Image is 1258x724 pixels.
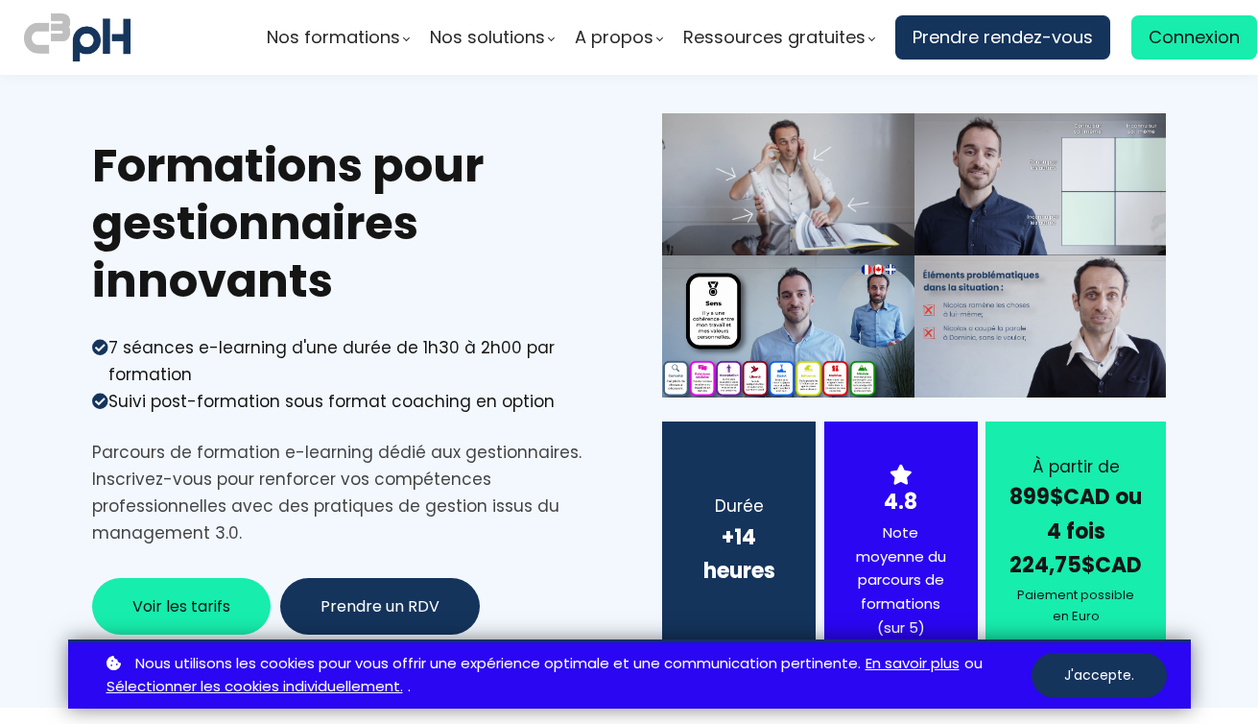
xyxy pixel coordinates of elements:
div: Suivi post-formation sous format coaching en option [108,388,555,415]
b: +14 heures [703,522,775,586]
strong: 4.8 [884,487,917,517]
span: Voir les tarifs [132,594,230,618]
div: Parcours de formation e-learning dédié aux gestionnaires. Inscrivez-vous pour renforcer vos compé... [92,439,597,546]
span: Nos formations [267,23,400,52]
span: Nos solutions [430,23,545,52]
span: Nous utilisons les cookies pour vous offrir une expérience optimale et une communication pertinente. [135,652,861,676]
a: En savoir plus [866,652,960,676]
a: Connexion [1131,15,1257,60]
a: Prendre rendez-vous [895,15,1110,60]
span: Connexion [1149,23,1240,52]
div: 7 séances e-learning d'une durée de 1h30 à 2h00 par formation [108,334,597,388]
h1: Formations pour gestionnaires innovants [92,137,597,310]
img: logo C3PH [24,10,131,65]
div: Note moyenne du parcours de formations (sur 5) [848,521,954,640]
strong: 899$CAD ou 4 fois 224,75$CAD [1009,482,1142,579]
button: J'accepte. [1032,653,1167,698]
div: À partir de [1009,453,1142,480]
span: Prendre un RDV [320,594,439,618]
span: A propos [575,23,653,52]
p: ou . [102,652,1032,700]
a: Sélectionner les cookies individuellement. [107,675,403,699]
span: Ressources gratuites [683,23,866,52]
span: Prendre rendez-vous [913,23,1093,52]
button: Voir les tarifs [92,578,271,635]
div: Durée [686,493,792,519]
div: Paiement possible en Euro [1009,585,1142,627]
button: Prendre un RDV [280,578,480,635]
